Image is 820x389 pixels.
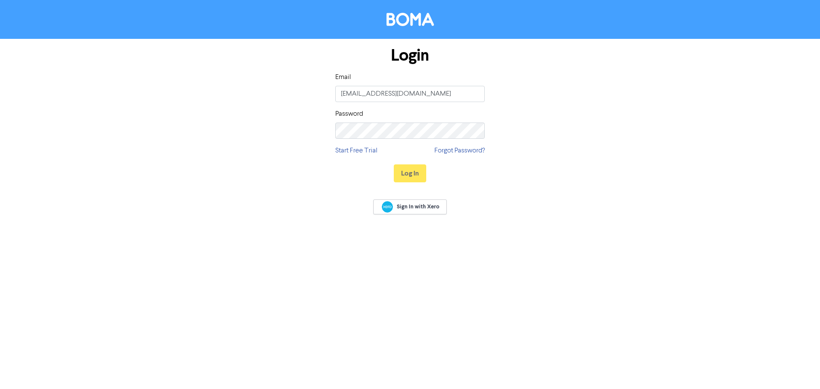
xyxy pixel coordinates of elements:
[335,46,485,65] h1: Login
[335,72,351,82] label: Email
[382,201,393,213] img: Xero logo
[397,203,439,211] span: Sign In with Xero
[373,199,447,214] a: Sign In with Xero
[335,146,378,156] a: Start Free Trial
[434,146,485,156] a: Forgot Password?
[394,164,426,182] button: Log In
[387,13,434,26] img: BOMA Logo
[335,109,363,119] label: Password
